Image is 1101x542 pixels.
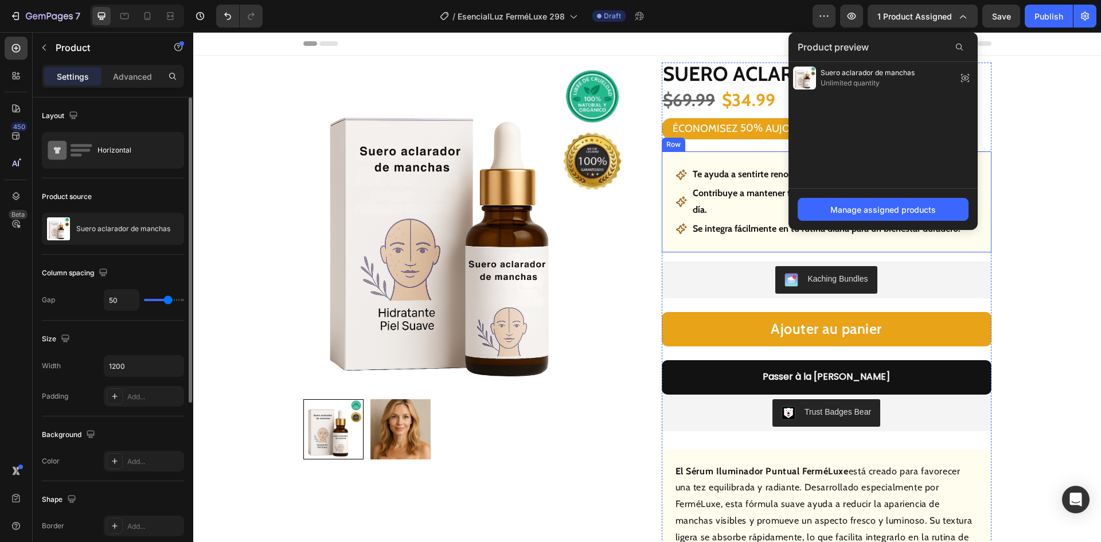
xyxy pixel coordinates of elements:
[193,32,1101,542] iframe: Design area
[877,10,952,22] span: 1 product assigned
[482,434,779,527] p: está creado para favorecer una tez equilibrada y radiante. Desarrollado especialmente por FerméLu...
[127,521,181,532] div: Add...
[42,295,55,305] div: Gap
[42,108,80,124] div: Layout
[821,78,915,88] span: Unlimited quantity
[42,427,97,443] div: Background
[468,56,523,80] div: $69.99
[42,361,61,371] div: Width
[76,225,170,233] p: Suero aclarador de manchas
[47,217,70,240] img: product feature img
[604,11,621,21] span: Draft
[798,40,869,54] span: Product preview
[546,88,571,104] div: 50%
[569,337,697,353] div: Passer à la [PERSON_NAME]
[471,107,490,118] div: Row
[1034,10,1063,22] div: Publish
[42,492,79,508] div: Shape
[9,210,28,219] div: Beta
[56,41,153,54] p: Product
[104,290,139,310] input: Auto
[528,56,583,80] div: $34.99
[468,280,798,314] button: Ajouter au panier
[127,457,181,467] div: Add...
[982,5,1020,28] button: Save
[868,5,978,28] button: 1 product assigned
[482,434,655,444] strong: El Sérum Iluminador Puntual FerméLuxe
[42,521,64,531] div: Border
[216,5,263,28] div: Undo/Redo
[452,10,455,22] span: /
[42,332,72,347] div: Size
[798,198,969,221] button: Manage assigned products
[571,88,639,105] div: AUJOURD’HUI
[57,71,89,83] p: Settings
[97,137,167,163] div: Horizontal
[42,456,60,466] div: Color
[1062,486,1090,513] div: Open Intercom Messenger
[577,286,689,308] div: Ajouter au panier
[1025,5,1073,28] button: Publish
[478,88,546,105] div: ÉCONOMISEZ
[611,374,678,386] div: Trust Badges Bear
[5,5,85,28] button: 7
[104,356,183,376] input: Auto
[42,391,68,401] div: Padding
[582,234,684,262] button: Kaching Bundles
[499,134,732,151] p: Te ayuda a sentirte renovado y con más vitalidad cada día.
[499,153,783,186] p: Contribuye a mantener tu energía de manera constante a lo largo del día.
[992,11,1011,21] span: Save
[11,122,28,131] div: 450
[42,192,92,202] div: Product source
[75,9,80,23] p: 7
[113,71,152,83] p: Advanced
[42,266,110,281] div: Column spacing
[614,241,674,253] div: Kaching Bundles
[821,68,915,78] span: Suero aclarador de manchas
[468,328,798,362] button: Passer à la caisse
[830,204,936,216] div: Manage assigned products
[579,367,687,395] button: Trust Badges Bear
[793,67,816,89] img: preview-img
[458,10,565,22] span: EsencialLuz FerméLuxe 298
[588,374,602,388] img: CLDR_q6erfwCEAE=.png
[127,392,181,402] div: Add...
[591,241,605,255] img: KachingBundles.png
[499,189,767,205] p: Se integra fácilmente en tu rutina diaria para un bienestar duradero.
